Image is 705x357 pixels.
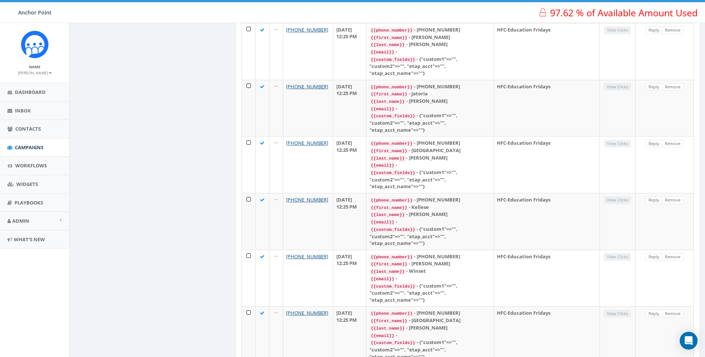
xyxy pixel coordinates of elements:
[369,140,414,147] code: {{phone_number}}
[369,260,491,268] div: - [PERSON_NAME]
[16,181,38,187] span: Widgets
[680,332,698,350] div: Open Intercom Messenger
[369,41,491,48] div: - [PERSON_NAME]
[369,169,491,190] div: - {"custom1"=>"", "custom2"=>"", "etap_acct"=>"", "etap_acct_name"=>""}
[369,27,414,34] code: {{phone_number}}
[369,98,491,105] div: - [PERSON_NAME]
[369,309,491,317] div: - [PHONE_NUMBER]
[29,64,41,69] small: Name
[662,196,683,204] a: Remove
[369,35,409,41] code: {{first_name}}
[369,148,409,154] code: {{first_name}}
[369,283,417,290] code: {{custom_fields}}
[286,253,328,260] a: [PHONE_NUMBER]
[369,310,414,317] code: {{phone_number}}
[646,196,662,204] a: Reply
[286,196,328,203] a: [PHONE_NUMBER]
[369,275,491,282] div: -
[369,26,491,34] div: - [PHONE_NUMBER]
[369,317,491,324] div: - [GEOGRAPHIC_DATA]
[369,162,396,169] code: {{email}}
[369,226,417,233] code: {{custom_fields}}
[15,89,46,95] span: Dashboard
[369,333,396,339] code: {{email}}
[369,106,396,112] code: {{email}}
[286,83,328,90] a: [PHONE_NUMBER]
[494,250,600,307] td: HFC-Education Fridays
[369,204,409,211] code: {{first_name}}
[12,217,29,224] span: Admin
[333,136,366,193] td: [DATE] 12:25 PM
[369,155,406,162] code: {{last_name}}
[369,56,491,77] div: - {"custom1"=>"", "custom2"=>"", "etap_acct"=>"", "etap_acct_name"=>""}
[369,325,406,332] code: {{last_name}}
[369,56,417,63] code: {{custom_fields}}
[15,125,41,132] span: Contacts
[369,154,491,162] div: - [PERSON_NAME]
[369,197,414,204] code: {{phone_number}}
[369,113,417,119] code: {{custom_fields}}
[14,199,43,206] span: Playbooks
[333,80,366,137] td: [DATE] 12:25 PM
[646,310,662,318] a: Reply
[369,90,491,98] div: - Jatoria
[369,83,491,91] div: - [PHONE_NUMBER]
[369,324,491,332] div: - [PERSON_NAME]
[662,310,683,318] a: Remove
[369,212,406,218] code: {{last_name}}
[18,9,52,16] span: Anchor Point
[369,42,406,48] code: {{last_name}}
[15,162,47,169] span: Workflows
[18,69,52,76] a: [PERSON_NAME]
[369,276,396,282] code: {{email}}
[18,70,52,75] small: [PERSON_NAME]
[369,112,491,133] div: - {"custom1"=>"", "custom2"=>"", "etap_acct"=>"", "etap_acct_name"=>""}
[369,105,491,112] div: -
[369,48,491,56] div: -
[369,253,491,261] div: - [PHONE_NUMBER]
[369,196,491,204] div: - [PHONE_NUMBER]
[494,193,600,250] td: HFC-Education Fridays
[369,49,396,56] code: {{email}}
[369,204,491,211] div: - Kellese
[646,253,662,261] a: Reply
[369,147,491,154] div: - [GEOGRAPHIC_DATA]
[369,211,491,218] div: - [PERSON_NAME]
[369,282,491,304] div: - {"custom1"=>"", "custom2"=>"", "etap_acct"=>"", "etap_acct_name"=>""}
[286,26,328,33] a: [PHONE_NUMBER]
[369,218,491,226] div: -
[369,140,491,147] div: - [PHONE_NUMBER]
[646,140,662,148] a: Reply
[369,91,409,98] code: {{first_name}}
[494,80,600,137] td: HFC-Education Fridays
[369,219,396,226] code: {{email}}
[369,226,491,247] div: - {"custom1"=>"", "custom2"=>"", "etap_acct"=>"", "etap_acct_name"=>""}
[369,98,406,105] code: {{last_name}}
[286,309,328,316] a: [PHONE_NUMBER]
[646,83,662,91] a: Reply
[333,193,366,250] td: [DATE] 12:25 PM
[662,253,683,261] a: Remove
[369,170,417,176] code: {{custom_fields}}
[369,84,414,91] code: {{phone_number}}
[494,136,600,193] td: HFC-Education Fridays
[369,340,417,346] code: {{custom_fields}}
[15,107,31,114] span: Inbox
[369,254,414,261] code: {{phone_number}}
[550,6,698,19] span: 97.62 % of Available Amount Used
[333,250,366,307] td: [DATE] 12:25 PM
[662,26,683,34] a: Remove
[333,23,366,80] td: [DATE] 12:25 PM
[369,268,491,275] div: - Winset
[369,161,491,169] div: -
[662,140,683,148] a: Remove
[369,318,409,324] code: {{first_name}}
[286,140,328,146] a: [PHONE_NUMBER]
[646,26,662,34] a: Reply
[21,30,49,58] img: Rally_platform_Icon_1.png
[369,261,409,268] code: {{first_name}}
[662,83,683,91] a: Remove
[14,236,45,243] span: What's New
[369,34,491,41] div: - [PERSON_NAME]
[15,144,43,151] span: Campaigns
